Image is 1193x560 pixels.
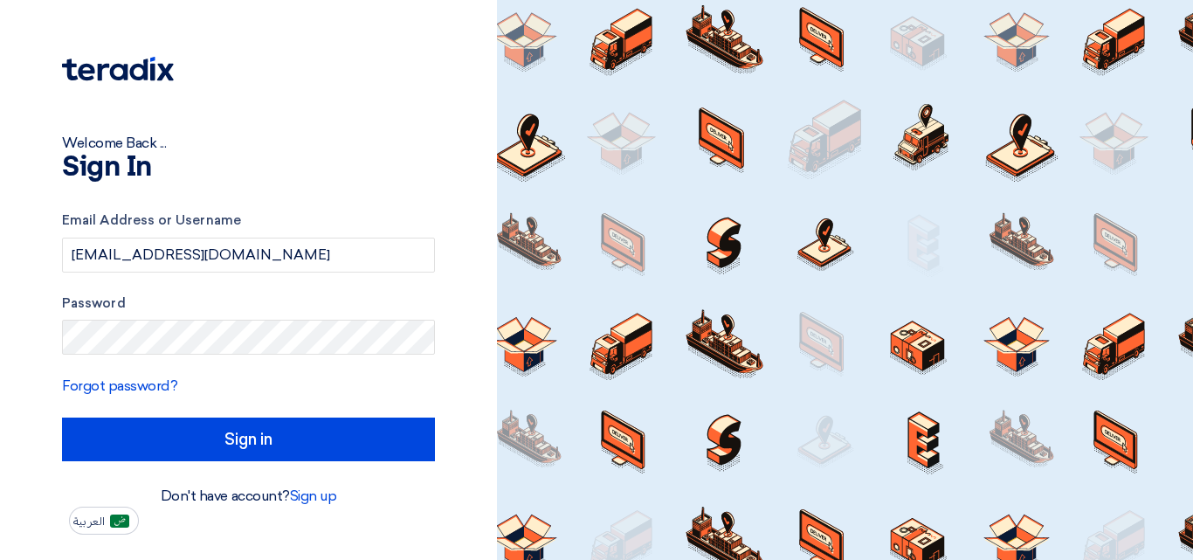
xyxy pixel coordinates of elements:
[62,418,435,461] input: Sign in
[290,487,337,504] a: Sign up
[73,515,105,528] span: العربية
[62,377,177,394] a: Forgot password?
[69,507,139,535] button: العربية
[62,57,174,81] img: Teradix logo
[62,154,435,182] h1: Sign In
[62,211,435,231] label: Email Address or Username
[110,515,129,528] img: ar-AR.png
[62,294,435,314] label: Password
[62,133,435,154] div: Welcome Back ...
[62,238,435,273] input: Enter your business email or username
[62,486,435,507] div: Don't have account?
